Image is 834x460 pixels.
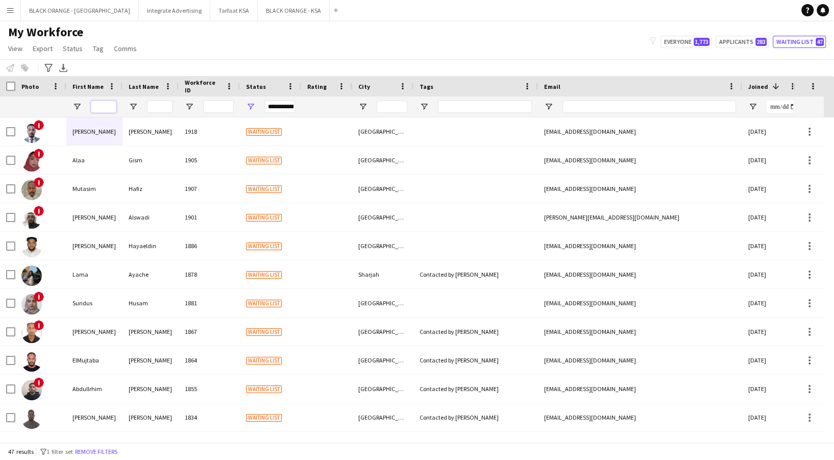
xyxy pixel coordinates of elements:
span: ! [34,377,44,388]
div: 1901 [179,203,240,231]
div: [GEOGRAPHIC_DATA] [352,175,413,203]
span: Waiting list [246,414,282,422]
button: Tarfaat KSA [210,1,258,20]
div: Alaa [66,146,122,174]
div: [DATE] [742,375,803,403]
div: 1918 [179,117,240,146]
div: [EMAIL_ADDRESS][DOMAIN_NAME] [538,318,742,346]
div: [PERSON_NAME] [122,375,179,403]
span: Rating [307,83,327,90]
div: [GEOGRAPHIC_DATA] [352,318,413,346]
div: Hayaeldin [122,232,179,260]
a: Comms [110,42,141,55]
span: ! [34,206,44,216]
div: [DATE] [742,403,803,431]
div: [PERSON_NAME] [66,203,122,231]
div: [DATE] [742,318,803,346]
img: Alaa Gism [21,151,42,172]
div: Sundus [66,289,122,317]
span: Tag [93,44,104,53]
div: 1881 [179,289,240,317]
button: BLACK ORANGE - [GEOGRAPHIC_DATA] [21,1,139,20]
div: Mutasim [66,175,122,203]
input: Tags Filter Input [438,101,532,113]
img: Abdullrhim Ahmed Mohammed [21,380,42,400]
div: Ayache [122,260,179,288]
span: Export [33,44,53,53]
div: [PERSON_NAME] [122,346,179,374]
span: ! [34,149,44,159]
input: Joined Filter Input [767,101,797,113]
div: [GEOGRAPHIC_DATA] [352,346,413,374]
app-action-btn: Export XLSX [57,62,69,74]
button: Everyone1,773 [660,36,712,48]
span: Waiting list [246,243,282,250]
span: Waiting list [246,185,282,193]
span: 283 [755,38,767,46]
img: Nader Ahmed [21,123,42,143]
div: [DATE] [742,346,803,374]
button: Applicants283 [716,36,769,48]
button: Integrate Advertising [139,1,210,20]
span: 1,773 [694,38,709,46]
span: Last Name [129,83,159,90]
div: [DATE] [742,117,803,146]
span: First Name [72,83,104,90]
button: Open Filter Menu [129,102,138,111]
div: [GEOGRAPHIC_DATA] [352,117,413,146]
span: Workforce ID [185,79,222,94]
span: Waiting list [246,214,282,222]
div: [DATE] [742,232,803,260]
span: Joined [748,83,768,90]
img: Hassan Mohammed [21,408,42,429]
div: [GEOGRAPHIC_DATA] [352,289,413,317]
div: Lama [66,260,122,288]
span: Comms [114,44,137,53]
img: Awad Alswadi [21,208,42,229]
div: [DATE] [742,289,803,317]
div: [PERSON_NAME] [122,403,179,431]
span: ! [34,292,44,302]
span: City [358,83,370,90]
a: View [4,42,27,55]
span: Waiting list [246,385,282,393]
a: Status [59,42,87,55]
button: BLACK ORANGE - KSA [258,1,330,20]
div: Hafiz [122,175,179,203]
div: [EMAIL_ADDRESS][DOMAIN_NAME] [538,375,742,403]
span: Email [544,83,560,90]
div: [EMAIL_ADDRESS][DOMAIN_NAME] [538,117,742,146]
div: [DATE] [742,203,803,231]
input: First Name Filter Input [91,101,116,113]
div: [GEOGRAPHIC_DATA] [352,203,413,231]
div: [EMAIL_ADDRESS][DOMAIN_NAME] [538,260,742,288]
div: [PERSON_NAME] [66,117,122,146]
button: Open Filter Menu [420,102,429,111]
span: Waiting list [246,357,282,365]
span: Tags [420,83,433,90]
span: Waiting list [246,128,282,136]
div: Husam [122,289,179,317]
div: Gism [122,146,179,174]
span: ! [34,120,44,130]
div: [PERSON_NAME] [66,403,122,431]
img: Ahmed Osman [21,323,42,343]
div: 1886 [179,232,240,260]
div: 1864 [179,346,240,374]
div: Contacted by [PERSON_NAME] [413,318,538,346]
span: 1 filter set [46,448,73,455]
div: [PERSON_NAME] [66,318,122,346]
div: 1878 [179,260,240,288]
div: Contacted by [PERSON_NAME] [413,346,538,374]
div: [DATE] [742,146,803,174]
div: 1867 [179,318,240,346]
button: Waiting list47 [773,36,826,48]
div: 1855 [179,375,240,403]
button: Remove filters [73,446,119,457]
div: 1905 [179,146,240,174]
button: Open Filter Menu [748,102,757,111]
span: My Workforce [8,25,83,40]
div: Sharjah [352,260,413,288]
img: Lama Ayache [21,265,42,286]
div: Abdullrhim [66,375,122,403]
